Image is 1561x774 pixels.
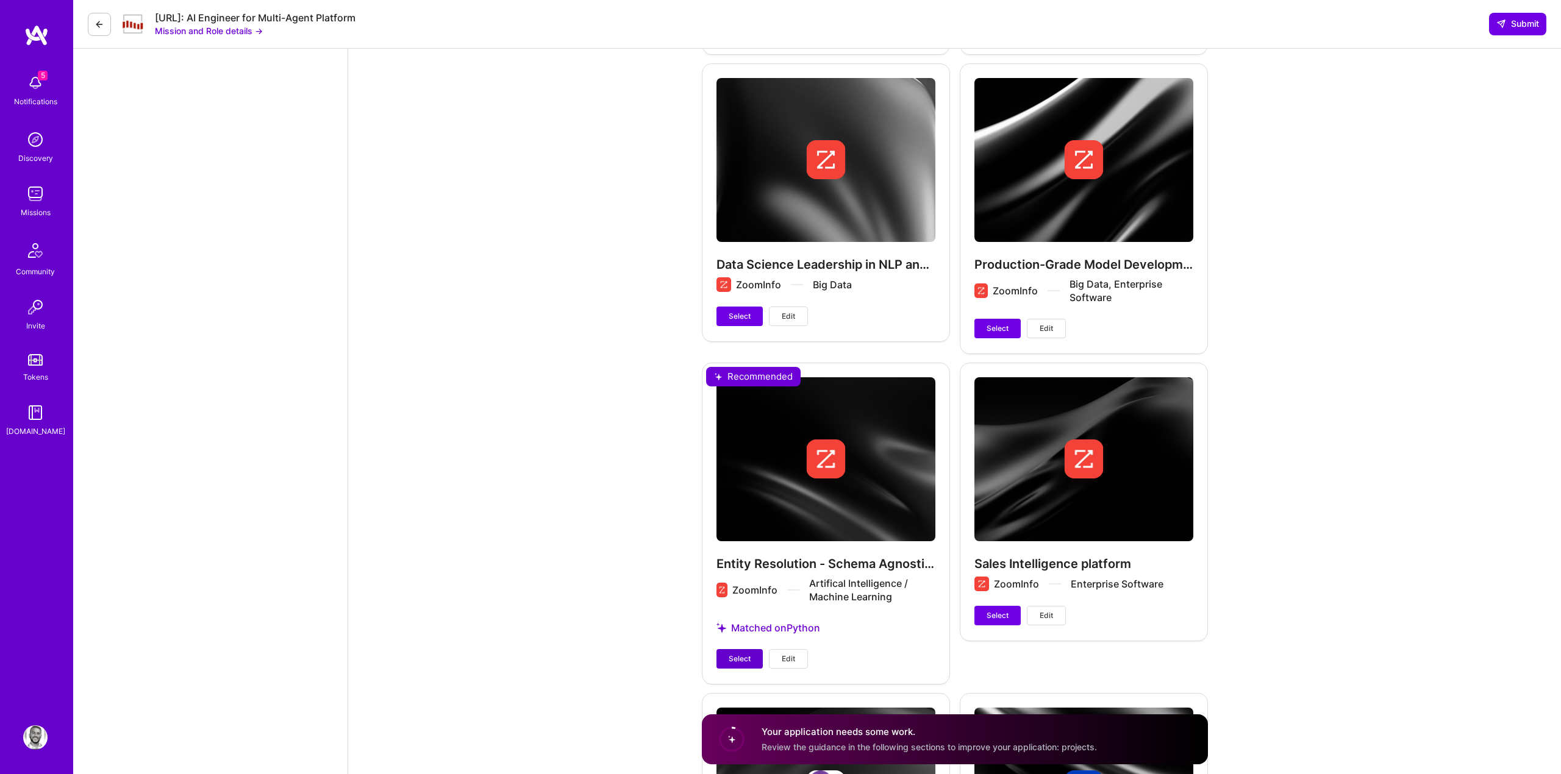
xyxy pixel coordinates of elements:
button: Select [974,606,1021,625]
span: Edit [782,653,795,664]
span: Edit [782,311,795,322]
img: User Avatar [23,725,48,750]
img: Community [21,236,50,265]
span: Select [987,323,1009,334]
span: Submit [1496,18,1539,30]
div: Notifications [14,95,57,108]
div: Tokens [23,371,48,383]
button: Select [974,319,1021,338]
img: discovery [23,127,48,152]
img: teamwork [23,182,48,206]
img: tokens [28,354,43,366]
button: Edit [769,307,808,326]
button: Mission and Role details → [155,24,263,37]
span: Select [729,653,751,664]
i: icon LeftArrowDark [95,20,104,29]
button: Submit [1489,13,1546,35]
button: Edit [1027,319,1066,338]
img: guide book [23,400,48,425]
img: bell [23,71,48,95]
div: [URL]: AI Engineer for Multi-Agent Platform [155,12,355,24]
button: Select [716,649,763,669]
button: Edit [769,649,808,669]
span: 5 [38,71,48,80]
button: Edit [1027,606,1066,625]
h4: Your application needs some work. [762,725,1097,738]
button: Select [716,307,763,326]
div: [DOMAIN_NAME] [6,425,65,438]
img: logo [24,24,49,46]
span: Select [987,610,1009,621]
i: icon SendLight [1496,19,1506,29]
div: Discovery [18,152,53,165]
div: Missions [21,206,51,219]
img: Company Logo [121,13,145,35]
div: Invite [26,319,45,332]
span: Edit [1040,323,1053,334]
span: Edit [1040,610,1053,621]
span: Select [729,311,751,322]
img: Invite [23,295,48,319]
div: Community [16,265,55,278]
span: Review the guidance in the following sections to improve your application: projects. [762,742,1097,752]
a: User Avatar [20,725,51,750]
